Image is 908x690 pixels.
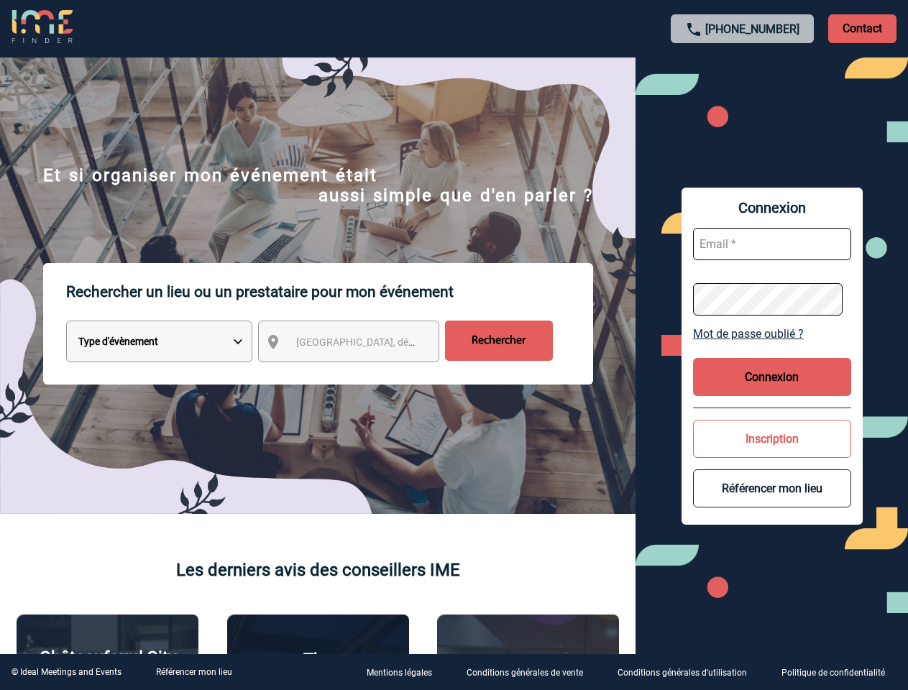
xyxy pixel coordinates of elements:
button: Connexion [693,358,851,396]
p: Mentions légales [367,668,432,678]
a: Conditions générales de vente [455,666,606,679]
p: Politique de confidentialité [781,668,885,678]
p: The [GEOGRAPHIC_DATA] [235,650,401,690]
a: Politique de confidentialité [770,666,908,679]
span: Connexion [693,199,851,216]
button: Inscription [693,420,851,458]
div: © Ideal Meetings and Events [12,667,121,677]
a: Mentions légales [355,666,455,679]
span: [GEOGRAPHIC_DATA], département, région... [296,336,496,348]
input: Rechercher [445,321,553,361]
a: Référencer mon lieu [156,667,232,677]
p: Châteauform' City [GEOGRAPHIC_DATA] [24,648,191,688]
p: Agence 2ISD [479,651,577,671]
p: Rechercher un lieu ou un prestataire pour mon événement [66,263,593,321]
button: Référencer mon lieu [693,469,851,507]
a: Mot de passe oublié ? [693,327,851,341]
p: Conditions générales d'utilisation [618,668,747,678]
input: Email * [693,228,851,260]
a: Conditions générales d'utilisation [606,666,770,679]
p: Conditions générales de vente [467,668,583,678]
